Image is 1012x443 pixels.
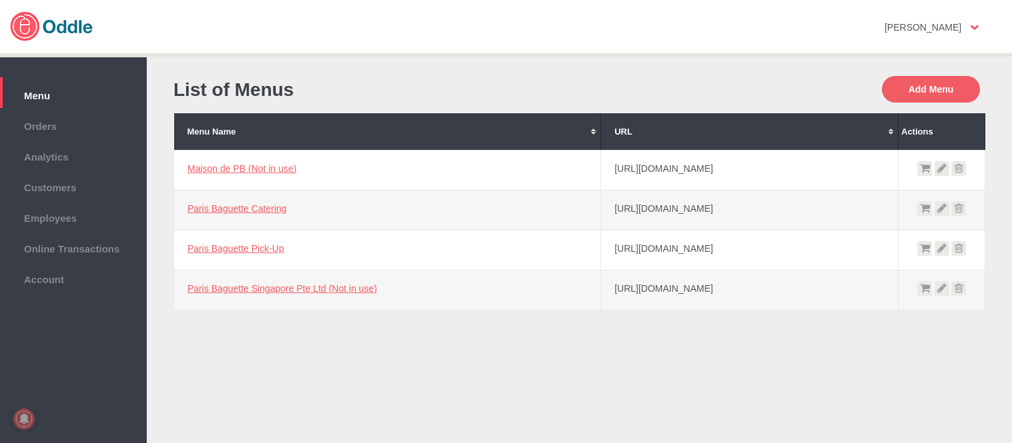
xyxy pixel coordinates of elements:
td: [URL][DOMAIN_NAME] [601,230,899,270]
a: Paris Baguette Catering [187,203,287,214]
div: Menu Name [187,127,588,137]
th: Menu Name: No sort applied, activate to apply an ascending sort [174,113,601,150]
a: Paris Baguette Singapore Pte Ltd (Not in use) [187,283,377,294]
th: Actions: No sort applied, sorting is disabled [899,113,985,150]
span: Analytics [7,148,140,163]
span: Account [7,270,140,285]
div: Actions [901,127,982,137]
h1: List of Menus [173,79,573,101]
img: user-option-arrow.png [971,25,979,30]
span: Employees [7,209,140,224]
a: Paris Baguette Pick-Up [187,243,284,254]
span: Customers [7,179,140,193]
td: [URL][DOMAIN_NAME] [601,150,899,190]
strong: [PERSON_NAME] [885,22,961,33]
div: URL [614,127,885,137]
span: Orders [7,117,140,132]
span: Online Transactions [7,240,140,254]
td: [URL][DOMAIN_NAME] [601,190,899,230]
span: Menu [7,87,140,101]
button: Add Menu [882,76,980,103]
th: URL: No sort applied, activate to apply an ascending sort [601,113,899,150]
a: Maison de PB (Not in use) [187,163,296,174]
td: [URL][DOMAIN_NAME] [601,270,899,310]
